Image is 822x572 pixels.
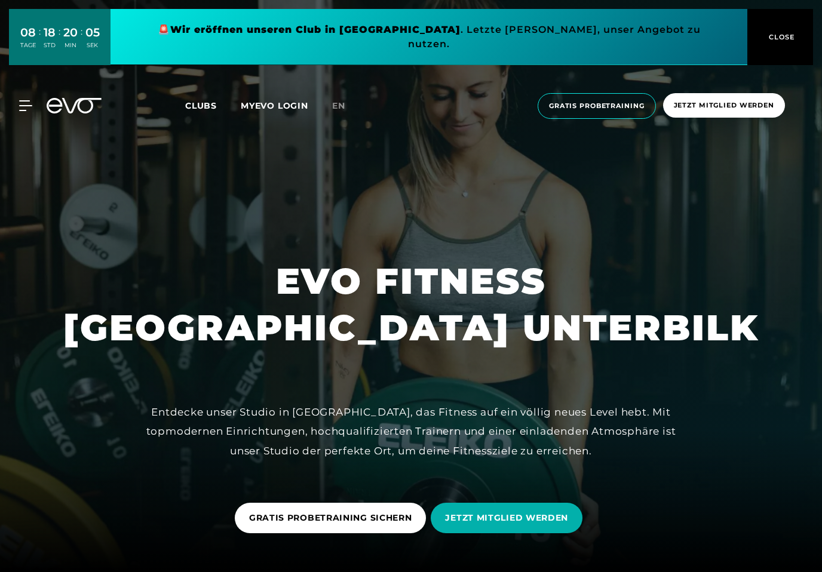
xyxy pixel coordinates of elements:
[185,100,241,111] a: Clubs
[39,25,41,57] div: :
[20,41,36,50] div: TAGE
[59,25,60,57] div: :
[660,93,789,119] a: Jetzt Mitglied werden
[235,494,431,542] a: GRATIS PROBETRAINING SICHERN
[445,512,568,524] span: JETZT MITGLIED WERDEN
[85,24,100,41] div: 05
[241,100,308,111] a: MYEVO LOGIN
[249,512,412,524] span: GRATIS PROBETRAINING SICHERN
[674,100,774,110] span: Jetzt Mitglied werden
[332,100,345,111] span: en
[185,100,217,111] span: Clubs
[534,93,660,119] a: Gratis Probetraining
[20,24,36,41] div: 08
[431,494,587,542] a: JETZT MITGLIED WERDEN
[85,41,100,50] div: SEK
[332,99,360,113] a: en
[44,24,56,41] div: 18
[44,41,56,50] div: STD
[142,402,680,460] div: Entdecke unser Studio in [GEOGRAPHIC_DATA], das Fitness auf ein völlig neues Level hebt. Mit topm...
[549,101,645,111] span: Gratis Probetraining
[766,32,795,42] span: CLOSE
[747,9,813,65] button: CLOSE
[81,25,82,57] div: :
[63,258,759,351] h1: EVO FITNESS [GEOGRAPHIC_DATA] UNTERBILK
[63,41,78,50] div: MIN
[63,24,78,41] div: 20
